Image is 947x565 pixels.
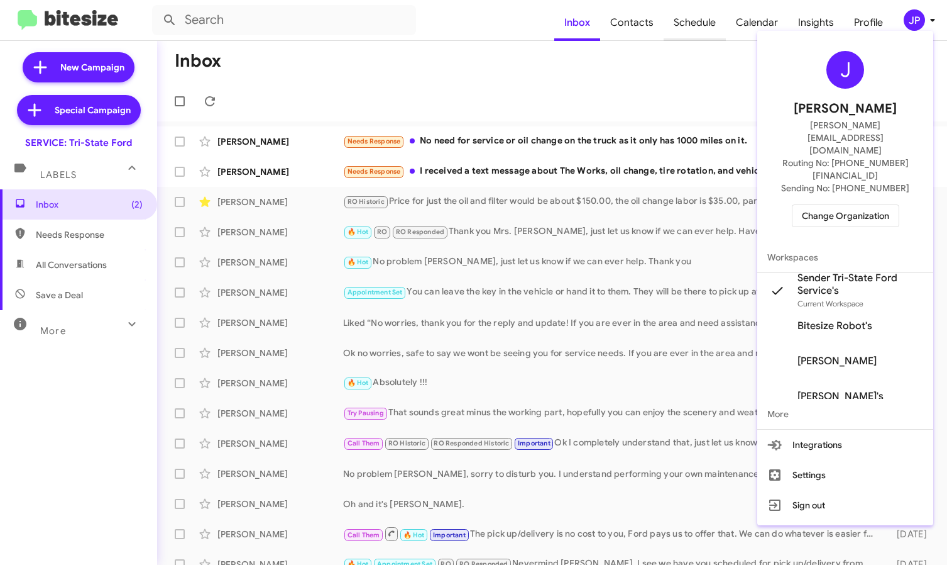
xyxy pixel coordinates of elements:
[794,99,897,119] span: [PERSON_NAME]
[797,272,923,297] span: Sender Tri-State Ford Service's
[757,460,933,490] button: Settings
[757,399,933,429] span: More
[757,242,933,272] span: Workspaces
[797,320,872,332] span: Bitesize Robot's
[826,51,864,89] div: J
[797,299,863,308] span: Current Workspace
[792,204,899,227] button: Change Organization
[781,182,909,194] span: Sending No: [PHONE_NUMBER]
[797,390,884,403] span: [PERSON_NAME]'s
[797,355,877,367] span: [PERSON_NAME]
[802,205,889,227] span: Change Organization
[757,430,933,460] button: Integrations
[772,157,918,182] span: Routing No: [PHONE_NUMBER][FINANCIAL_ID]
[772,119,918,157] span: [PERSON_NAME][EMAIL_ADDRESS][DOMAIN_NAME]
[757,490,933,520] button: Sign out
